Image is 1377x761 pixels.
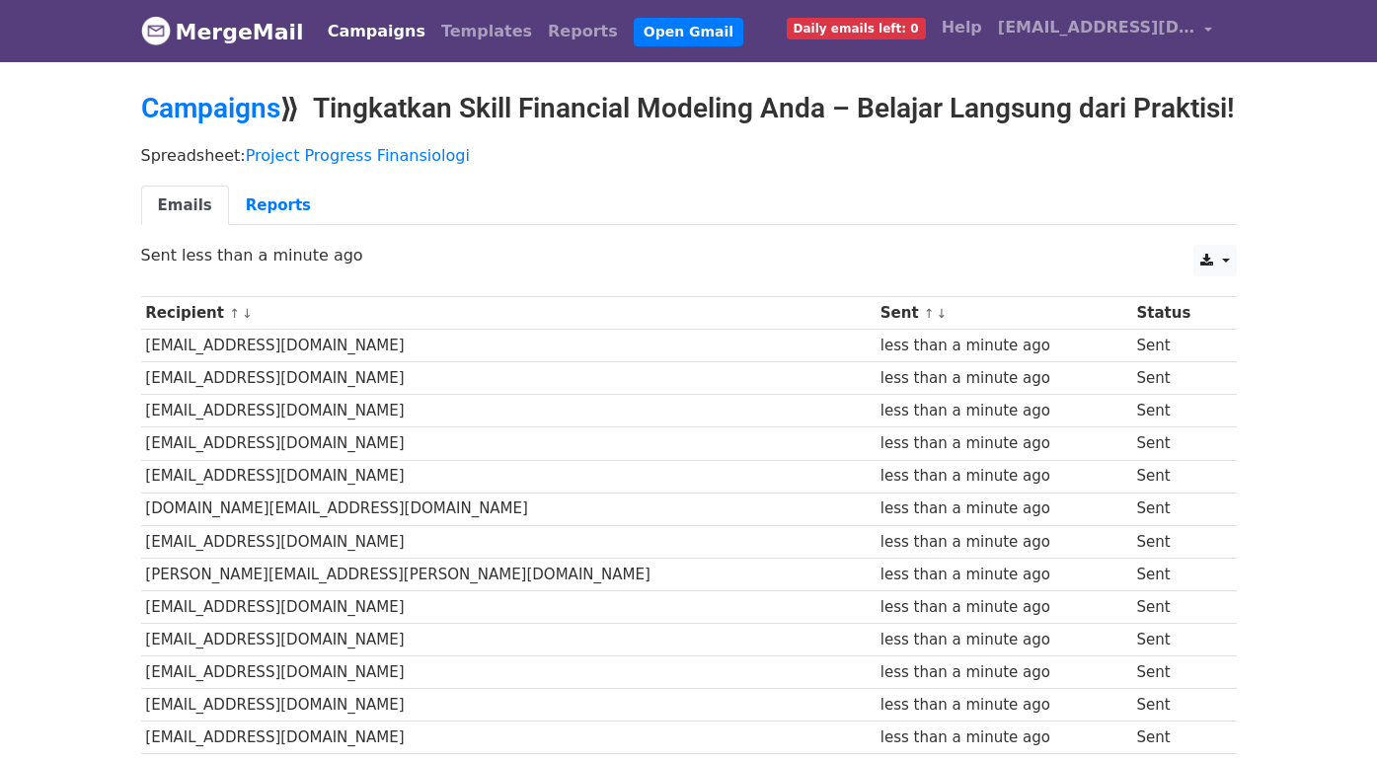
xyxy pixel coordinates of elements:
[141,297,876,330] th: Recipient
[141,493,876,525] td: [DOMAIN_NAME][EMAIL_ADDRESS][DOMAIN_NAME]
[880,629,1127,651] div: less than a minute ago
[1132,297,1223,330] th: Status
[141,460,876,493] td: [EMAIL_ADDRESS][DOMAIN_NAME]
[1132,722,1223,754] td: Sent
[1132,362,1223,395] td: Sent
[433,12,540,51] a: Templates
[880,531,1127,554] div: less than a minute ago
[1132,395,1223,427] td: Sent
[634,18,743,46] a: Open Gmail
[1132,330,1223,362] td: Sent
[141,362,876,395] td: [EMAIL_ADDRESS][DOMAIN_NAME]
[141,624,876,656] td: [EMAIL_ADDRESS][DOMAIN_NAME]
[880,400,1127,422] div: less than a minute ago
[141,722,876,754] td: [EMAIL_ADDRESS][DOMAIN_NAME]
[787,18,926,39] span: Daily emails left: 0
[880,726,1127,749] div: less than a minute ago
[990,8,1221,54] a: [EMAIL_ADDRESS][DOMAIN_NAME]
[1132,427,1223,460] td: Sent
[141,245,1237,266] p: Sent less than a minute ago
[880,661,1127,684] div: less than a minute ago
[876,297,1132,330] th: Sent
[1132,689,1223,722] td: Sent
[141,395,876,427] td: [EMAIL_ADDRESS][DOMAIN_NAME]
[779,8,934,47] a: Daily emails left: 0
[242,306,253,321] a: ↓
[924,306,935,321] a: ↑
[880,596,1127,619] div: less than a minute ago
[1132,525,1223,558] td: Sent
[141,145,1237,166] p: Spreadsheet:
[934,8,990,47] a: Help
[1132,656,1223,689] td: Sent
[540,12,626,51] a: Reports
[880,465,1127,488] div: less than a minute ago
[937,306,948,321] a: ↓
[998,16,1195,39] span: [EMAIL_ADDRESS][DOMAIN_NAME]
[229,306,240,321] a: ↑
[141,656,876,689] td: [EMAIL_ADDRESS][DOMAIN_NAME]
[1132,460,1223,493] td: Sent
[141,590,876,623] td: [EMAIL_ADDRESS][DOMAIN_NAME]
[1132,590,1223,623] td: Sent
[141,558,876,590] td: [PERSON_NAME][EMAIL_ADDRESS][PERSON_NAME][DOMAIN_NAME]
[1132,624,1223,656] td: Sent
[880,564,1127,586] div: less than a minute ago
[1132,493,1223,525] td: Sent
[141,525,876,558] td: [EMAIL_ADDRESS][DOMAIN_NAME]
[320,12,433,51] a: Campaigns
[141,16,171,45] img: MergeMail logo
[141,186,229,226] a: Emails
[141,92,1237,125] h2: ⟫ Tingkatkan Skill Financial Modeling Anda – Belajar Langsung dari Praktisi!
[880,694,1127,717] div: less than a minute ago
[141,11,304,52] a: MergeMail
[141,427,876,460] td: [EMAIL_ADDRESS][DOMAIN_NAME]
[880,367,1127,390] div: less than a minute ago
[141,689,876,722] td: [EMAIL_ADDRESS][DOMAIN_NAME]
[229,186,328,226] a: Reports
[141,92,280,124] a: Campaigns
[880,432,1127,455] div: less than a minute ago
[1132,558,1223,590] td: Sent
[880,335,1127,357] div: less than a minute ago
[141,330,876,362] td: [EMAIL_ADDRESS][DOMAIN_NAME]
[880,497,1127,520] div: less than a minute ago
[246,146,470,165] a: Project Progress Finansiologi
